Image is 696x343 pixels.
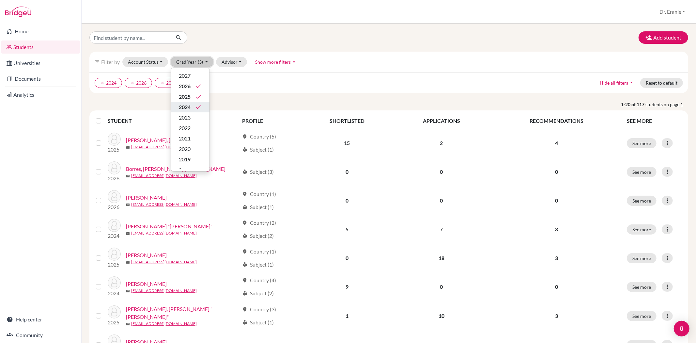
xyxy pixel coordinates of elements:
[179,155,191,163] span: 2019
[242,168,274,176] div: Subject (3)
[108,232,121,240] p: 2024
[242,134,247,139] span: location_on
[195,93,202,100] i: done
[171,57,214,67] button: Grad Year(3)
[242,305,276,313] div: Country (3)
[95,59,100,64] i: filter_list
[126,322,130,326] span: mail
[242,146,274,154] div: Subject (1)
[621,101,645,108] strong: 1-20 of 117
[155,78,182,88] button: clear2025
[108,219,121,232] img: CHANG, CHUN-YUNG "MICHELLE"
[171,81,209,91] button: 2026done
[242,249,247,254] span: location_on
[494,139,619,147] p: 4
[198,59,203,65] span: (3)
[126,289,130,293] span: mail
[242,248,276,255] div: Country (1)
[179,103,191,111] span: 2024
[393,113,490,129] th: APPLICATIONS
[645,101,688,108] span: students on page 1
[242,262,247,267] span: local_library
[171,154,209,165] button: 2019
[171,102,209,112] button: 2024done
[393,215,490,244] td: 7
[130,81,135,85] i: clear
[108,146,121,154] p: 2025
[131,173,197,179] a: [EMAIL_ADDRESS][DOMAIN_NAME]
[242,232,274,240] div: Subject (2)
[131,144,197,150] a: [EMAIL_ADDRESS][DOMAIN_NAME]
[1,88,80,101] a: Analytics
[674,321,689,336] div: Open Intercom Messenger
[639,31,688,44] button: Add student
[108,190,121,203] img: Chang, Jacqueline Ning
[242,307,247,312] span: location_on
[494,197,619,204] p: 0
[242,320,247,325] span: local_library
[131,230,197,236] a: [EMAIL_ADDRESS][DOMAIN_NAME]
[179,124,191,132] span: 2022
[242,203,274,211] div: Subject (1)
[1,57,80,70] a: Universities
[242,220,247,225] span: location_on
[623,113,686,129] th: SEE MORE
[108,113,238,129] th: STUDENT
[628,79,635,86] i: arrow_drop_up
[126,305,239,321] a: [PERSON_NAME], [PERSON_NAME] "[PERSON_NAME]"
[242,169,247,174] span: local_library
[494,168,619,176] p: 0
[255,59,291,65] span: Show more filters
[301,244,393,272] td: 0
[131,259,197,265] a: [EMAIL_ADDRESS][DOMAIN_NAME]
[171,68,210,171] div: Grad Year(3)
[108,276,121,289] img: CHANG, HUNG KAI
[1,313,80,326] a: Help center
[108,203,121,211] p: 2026
[301,186,393,215] td: 0
[108,133,121,146] img: ALINA, NIKITINA
[242,291,247,296] span: local_library
[627,167,657,177] button: See more
[179,72,191,80] span: 2027
[171,91,209,102] button: 2025done
[242,191,247,197] span: location_on
[242,318,274,326] div: Subject (1)
[250,57,303,67] button: Show more filtersarrow_drop_up
[242,147,247,152] span: local_library
[600,80,628,86] span: Hide all filters
[179,93,191,101] span: 2025
[179,114,191,122] span: 2023
[242,204,247,210] span: local_library
[242,190,276,198] div: Country (1)
[5,7,31,17] img: Bridge-U
[301,301,393,331] td: 1
[126,203,130,207] span: mail
[627,282,657,292] button: See more
[131,202,197,207] a: [EMAIL_ADDRESS][DOMAIN_NAME]
[242,261,274,269] div: Subject (1)
[126,232,130,236] span: mail
[393,129,490,157] td: 2
[627,138,657,148] button: See more
[171,133,209,144] button: 2021
[108,174,121,182] p: 2026
[126,174,130,178] span: mail
[126,145,130,149] span: mail
[393,272,490,301] td: 0
[126,280,167,288] a: [PERSON_NAME]
[131,288,197,294] a: [EMAIL_ADDRESS][DOMAIN_NAME]
[393,301,490,331] td: 10
[242,276,276,284] div: Country (4)
[108,261,121,269] p: 2025
[171,165,209,175] button: 0
[108,161,121,174] img: Borres, Keziah Athena Gabrielle
[126,136,209,144] a: [PERSON_NAME], [PERSON_NAME]
[627,224,657,235] button: See more
[627,311,657,321] button: See more
[242,133,276,140] div: Country (5)
[301,272,393,301] td: 9
[238,113,301,129] th: PROFILE
[179,166,182,174] span: 0
[126,251,167,259] a: [PERSON_NAME]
